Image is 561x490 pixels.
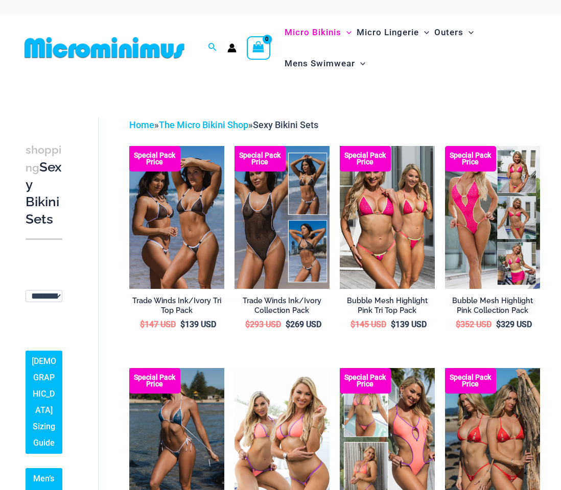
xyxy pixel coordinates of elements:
[286,320,321,329] bdi: 269 USD
[432,17,476,48] a: OutersMenu ToggleMenu Toggle
[445,296,540,319] a: Bubble Mesh Highlight Pink Collection Pack
[419,19,429,45] span: Menu Toggle
[445,146,540,288] a: Collection Pack F Collection Pack BCollection Pack B
[180,320,185,329] span: $
[159,119,248,130] a: The Micro Bikini Shop
[26,351,62,454] a: [DEMOGRAPHIC_DATA] Sizing Guide
[340,146,435,288] img: Tri Top Pack F
[129,119,318,130] span: » »
[391,320,427,329] bdi: 139 USD
[340,146,435,288] a: Tri Top Pack F Tri Top Pack BTri Top Pack B
[282,17,354,48] a: Micro BikinisMenu ToggleMenu Toggle
[496,320,532,329] bdi: 329 USD
[180,320,216,329] bdi: 139 USD
[247,36,270,60] a: View Shopping Cart, empty
[227,43,237,53] a: Account icon link
[340,152,391,165] b: Special Pack Price
[391,320,395,329] span: $
[235,146,330,288] a: Collection Pack Collection Pack b (1)Collection Pack b (1)
[208,41,217,54] a: Search icon link
[341,19,352,45] span: Menu Toggle
[253,119,318,130] span: Sexy Bikini Sets
[129,146,224,288] img: Top Bum Pack
[235,146,330,288] img: Collection Pack
[26,143,61,174] span: shopping
[354,17,432,48] a: Micro LingerieMenu ToggleMenu Toggle
[357,19,419,45] span: Micro Lingerie
[340,296,435,319] a: Bubble Mesh Highlight Pink Tri Top Pack
[235,296,330,315] h2: Trade Winds Ink/Ivory Collection Pack
[280,15,541,81] nav: Site Navigation
[463,19,474,45] span: Menu Toggle
[456,320,492,329] bdi: 352 USD
[245,320,250,329] span: $
[340,374,391,387] b: Special Pack Price
[496,320,501,329] span: $
[20,36,189,59] img: MM SHOP LOGO FLAT
[282,48,368,79] a: Mens SwimwearMenu ToggleMenu Toggle
[129,296,224,319] a: Trade Winds Ink/Ivory Tri Top Pack
[434,19,463,45] span: Outers
[350,320,355,329] span: $
[245,320,281,329] bdi: 293 USD
[26,141,62,228] h3: Sexy Bikini Sets
[445,146,540,288] img: Collection Pack F
[285,19,341,45] span: Micro Bikinis
[355,51,365,77] span: Menu Toggle
[140,320,176,329] bdi: 147 USD
[456,320,460,329] span: $
[445,152,496,165] b: Special Pack Price
[235,296,330,319] a: Trade Winds Ink/Ivory Collection Pack
[140,320,145,329] span: $
[129,296,224,315] h2: Trade Winds Ink/Ivory Tri Top Pack
[129,152,180,165] b: Special Pack Price
[340,296,435,315] h2: Bubble Mesh Highlight Pink Tri Top Pack
[350,320,386,329] bdi: 145 USD
[129,374,180,387] b: Special Pack Price
[285,51,355,77] span: Mens Swimwear
[286,320,290,329] span: $
[235,152,286,165] b: Special Pack Price
[129,146,224,288] a: Top Bum Pack Top Bum Pack bTop Bum Pack b
[445,374,496,387] b: Special Pack Price
[445,296,540,315] h2: Bubble Mesh Highlight Pink Collection Pack
[26,290,62,302] select: wpc-taxonomy-pa_fabric-type-746009
[129,119,154,130] a: Home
